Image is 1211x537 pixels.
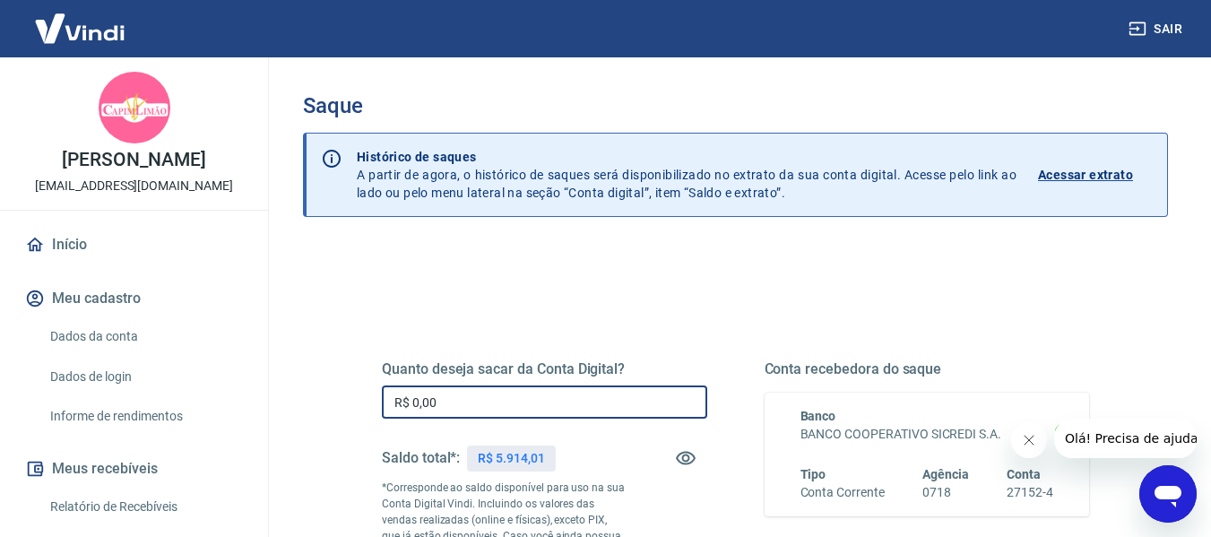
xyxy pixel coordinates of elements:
[478,449,544,468] p: R$ 5.914,01
[303,93,1168,118] h3: Saque
[800,409,836,423] span: Banco
[11,13,151,27] span: Olá! Precisa de ajuda?
[1125,13,1189,46] button: Sair
[922,483,969,502] h6: 0718
[800,425,1054,444] h6: BANCO COOPERATIVO SICREDI S.A.
[22,279,247,318] button: Meu cadastro
[1139,465,1197,523] iframe: Botão para abrir a janela de mensagens
[1038,148,1153,202] a: Acessar extrato
[922,467,969,481] span: Agência
[800,467,826,481] span: Tipo
[43,398,247,435] a: Informe de rendimentos
[43,318,247,355] a: Dados da conta
[43,489,247,525] a: Relatório de Recebíveis
[357,148,1016,202] p: A partir de agora, o histórico de saques será disponibilizado no extrato da sua conta digital. Ac...
[35,177,233,195] p: [EMAIL_ADDRESS][DOMAIN_NAME]
[1007,467,1041,481] span: Conta
[1054,419,1197,458] iframe: Mensagem da empresa
[382,449,460,467] h5: Saldo total*:
[43,359,247,395] a: Dados de login
[765,360,1090,378] h5: Conta recebedora do saque
[357,148,1016,166] p: Histórico de saques
[22,225,247,264] a: Início
[800,483,885,502] h6: Conta Corrente
[22,1,138,56] img: Vindi
[62,151,205,169] p: [PERSON_NAME]
[1011,422,1047,458] iframe: Fechar mensagem
[1038,166,1133,184] p: Acessar extrato
[1007,483,1053,502] h6: 27152-4
[22,449,247,489] button: Meus recebíveis
[382,360,707,378] h5: Quanto deseja sacar da Conta Digital?
[99,72,170,143] img: b3b5da38-2be6-44ff-a204-f786c7b2cd31.jpeg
